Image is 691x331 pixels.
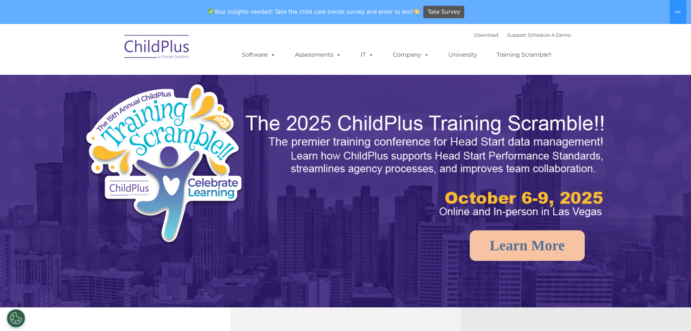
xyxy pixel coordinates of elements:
a: Company [386,48,436,62]
a: Take Survey [423,6,464,19]
img: 👏 [414,9,419,14]
img: ChildPlus by Procare Solutions [121,30,193,66]
font: | [474,32,571,38]
span: Your insights needed! Take the child care trends survey and enter to win! [205,5,423,19]
a: Download [474,32,498,38]
a: Training Scramble!! [489,48,559,62]
a: University [441,48,485,62]
button: Cookies Settings [7,309,25,327]
a: Learn More [470,230,585,261]
a: Schedule A Demo [528,32,571,38]
span: Take Survey [428,6,460,19]
a: IT [353,48,381,62]
a: Software [235,48,283,62]
a: Support [507,32,526,38]
a: Assessments [288,48,349,62]
img: ✅ [208,9,214,14]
